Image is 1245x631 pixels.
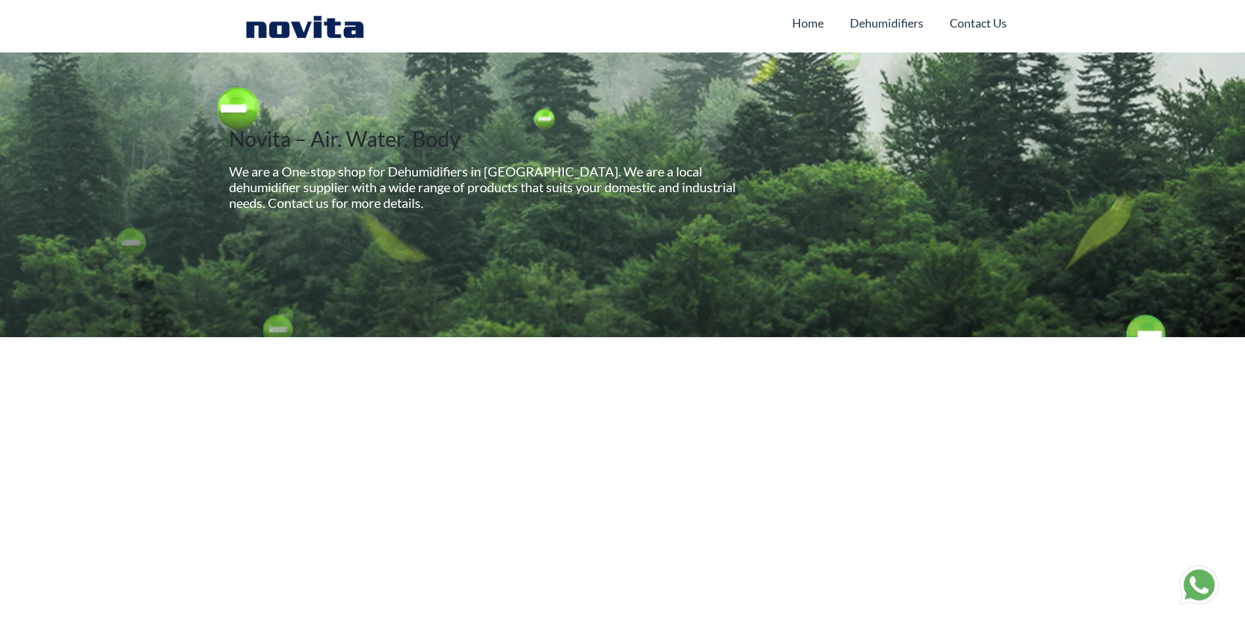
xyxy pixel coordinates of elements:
img: Novita [239,13,371,39]
a: Home [792,10,824,35]
h5: We are a One-stop shop for Dehumidifiers in [GEOGRAPHIC_DATA]. We are a local dehumidifier suppli... [229,163,748,211]
a: Contact Us [950,10,1007,35]
h2: Novita – Air. Water. Body [229,127,748,158]
a: Dehumidifiers [850,10,923,35]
